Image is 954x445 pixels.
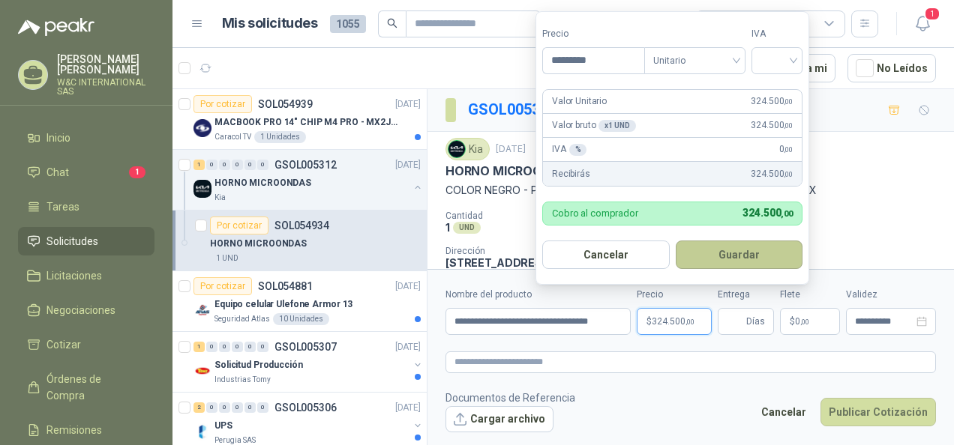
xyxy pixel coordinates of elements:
[496,142,526,157] p: [DATE]
[193,95,252,113] div: Por cotizar
[46,422,102,438] span: Remisiones
[46,336,81,353] span: Cotizar
[214,313,270,325] p: Seguridad Atlas
[18,416,154,444] a: Remisiones
[254,131,306,143] div: 1 Unidades
[784,97,793,106] span: ,00
[742,207,793,219] span: 324.500
[795,317,809,326] span: 0
[552,208,638,218] p: Cobro al comprador
[193,277,252,295] div: Por cotizar
[46,233,98,249] span: Solicitudes
[274,160,337,170] p: GSOL005312
[542,27,644,41] label: Precio
[637,288,712,302] label: Precio
[46,164,69,181] span: Chat
[395,401,421,415] p: [DATE]
[193,180,211,198] img: Company Logo
[909,10,936,37] button: 1
[219,160,230,170] div: 0
[445,256,586,294] p: [STREET_ADDRESS] 9-60 Concesionario Kia Bogotá D.C. , Bogotá D.C.
[653,49,736,72] span: Unitario
[18,227,154,255] a: Solicitudes
[569,144,587,156] div: %
[193,402,205,413] div: 2
[274,402,337,413] p: GSOL005306
[718,288,774,302] label: Entrega
[445,390,575,406] p: Documentos de Referencia
[193,362,211,380] img: Company Logo
[330,15,366,33] span: 1055
[193,160,205,170] div: 1
[395,340,421,354] p: [DATE]
[751,94,793,109] span: 324.500
[779,142,793,157] span: 0
[445,221,450,234] p: 1
[924,7,940,21] span: 1
[206,160,217,170] div: 0
[57,78,154,96] p: W&C INTERNATIONAL SAS
[751,27,802,41] label: IVA
[18,18,94,36] img: Logo peakr
[445,246,586,256] p: Dirección
[751,118,793,133] span: 324.500
[46,199,79,215] span: Tareas
[210,217,268,234] div: Por cotizar
[800,318,809,326] span: ,00
[257,160,268,170] div: 0
[172,271,427,332] a: Por cotizarSOL054881[DATE] Company LogoEquipo celular Ulefone Armor 13Seguridad Atlas10 Unidades
[18,296,154,324] a: Negociaciones
[257,342,268,352] div: 0
[46,267,102,284] span: Licitaciones
[753,398,814,426] button: Cancelar
[746,309,765,334] span: Días
[598,120,635,132] div: x 1 UND
[387,18,397,28] span: search
[784,145,793,154] span: ,00
[652,317,694,326] span: 324.500
[790,317,795,326] span: $
[232,342,243,352] div: 0
[637,308,712,335] p: $324.500,00
[257,402,268,413] div: 0
[445,163,576,179] p: HORNO MICROONDAS
[676,240,803,269] button: Guardar
[780,288,840,302] label: Flete
[214,176,311,190] p: HORNO MICROONDAS
[552,94,607,109] p: Valor Unitario
[258,99,313,109] p: SOL054939
[780,308,840,335] p: $ 0,00
[214,358,303,372] p: Solicitud Producción
[552,142,586,157] p: IVA
[453,222,481,234] div: UND
[18,330,154,359] a: Cotizar
[193,342,205,352] div: 1
[445,288,631,302] label: Nombre del producto
[193,301,211,319] img: Company Logo
[193,423,211,441] img: Company Logo
[232,402,243,413] div: 0
[552,118,636,133] p: Valor bruto
[219,342,230,352] div: 0
[445,211,617,221] p: Cantidad
[18,124,154,152] a: Inicio
[244,160,256,170] div: 0
[448,141,465,157] img: Company Logo
[214,419,232,433] p: UPS
[214,374,271,386] p: Industrias Tomy
[46,371,140,404] span: Órdenes de Compra
[445,138,490,160] div: Kia
[18,158,154,187] a: Chat1
[552,167,590,181] p: Recibirás
[210,252,244,264] div: 1 UND
[846,288,936,302] label: Validez
[210,237,307,251] p: HORNO MICROONDAS
[244,342,256,352] div: 0
[244,402,256,413] div: 0
[222,13,318,34] h1: Mis solicitudes
[193,156,424,204] a: 1 0 0 0 0 0 GSOL005312[DATE] Company LogoHORNO MICROONDASKia
[784,121,793,130] span: ,00
[214,297,352,312] p: Equipo celular Ulefone Armor 13
[395,158,421,172] p: [DATE]
[820,398,936,426] button: Publicar Cotización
